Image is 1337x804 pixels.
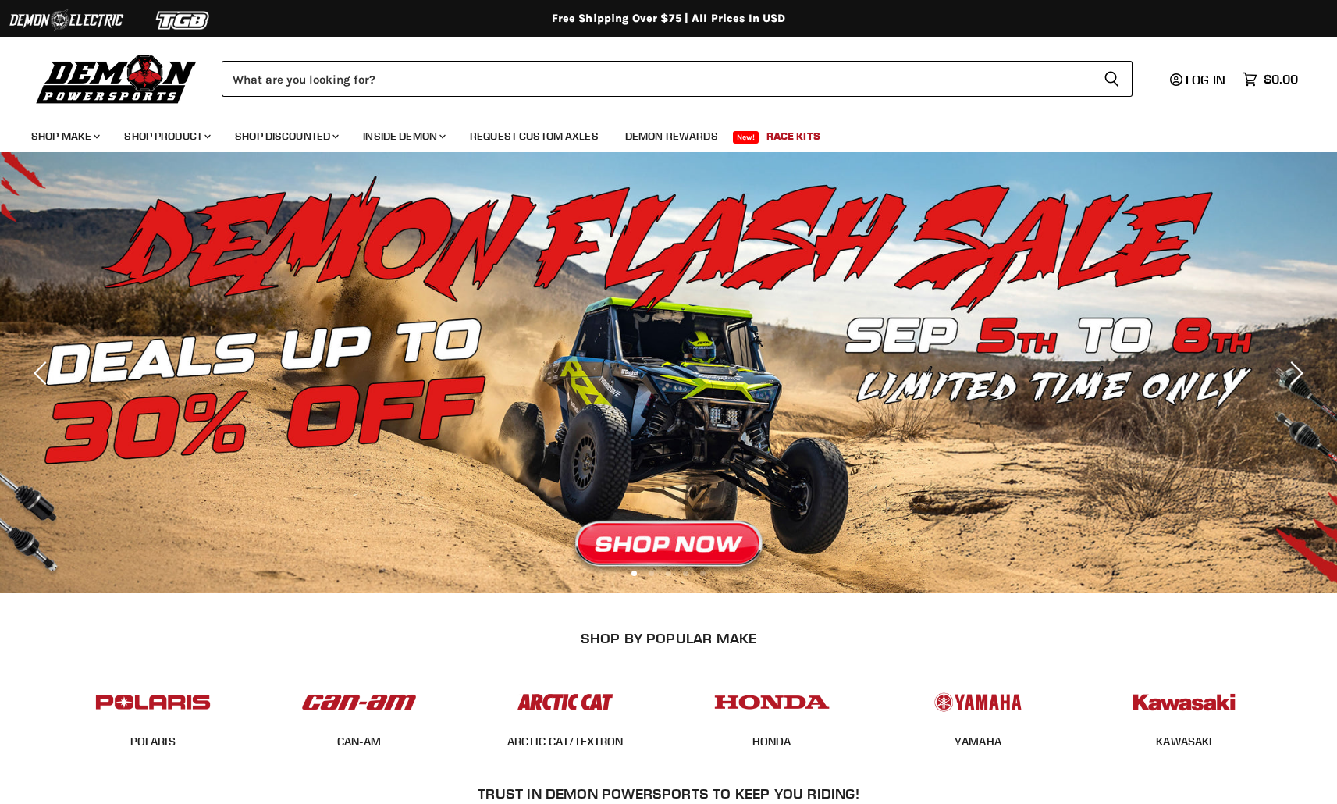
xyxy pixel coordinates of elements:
button: Previous [27,358,59,389]
span: New! [733,131,759,144]
a: KAWASAKI [1156,735,1212,749]
li: Page dot 1 [631,571,637,576]
span: POLARIS [130,735,176,750]
span: Log in [1186,72,1225,87]
input: Search [222,61,1091,97]
a: Inside Demon [351,120,455,152]
a: Shop Discounted [223,120,348,152]
div: Free Shipping Over $75 | All Prices In USD [44,12,1293,26]
h2: Trust In Demon Powersports To Keep You Riding! [81,785,1256,802]
a: POLARIS [130,735,176,749]
a: Race Kits [755,120,832,152]
li: Page dot 5 [700,571,706,576]
h2: SHOP BY POPULAR MAKE [63,630,1274,646]
a: ARCTIC CAT/TEXTRON [507,735,624,749]
li: Page dot 2 [649,571,654,576]
span: YAMAHA [955,735,1001,750]
a: CAN-AM [337,735,382,749]
img: Demon Powersports [31,51,202,106]
li: Page dot 4 [683,571,688,576]
button: Search [1091,61,1133,97]
a: $0.00 [1235,68,1306,91]
span: $0.00 [1264,72,1298,87]
a: Shop Make [20,120,109,152]
span: ARCTIC CAT/TEXTRON [507,735,624,750]
img: POPULAR_MAKE_logo_6_76e8c46f-2d1e-4ecc-b320-194822857d41.jpg [1123,678,1245,726]
a: Log in [1163,73,1235,87]
img: POPULAR_MAKE_logo_2_dba48cf1-af45-46d4-8f73-953a0f002620.jpg [92,678,214,726]
img: TGB Logo 2 [125,5,242,35]
button: Next [1278,358,1310,389]
img: Demon Electric Logo 2 [8,5,125,35]
span: CAN-AM [337,735,382,750]
ul: Main menu [20,114,1294,152]
img: POPULAR_MAKE_logo_5_20258e7f-293c-4aac-afa8-159eaa299126.jpg [917,678,1039,726]
a: Shop Product [112,120,220,152]
a: Demon Rewards [613,120,730,152]
img: POPULAR_MAKE_logo_3_027535af-6171-4c5e-a9bc-f0eccd05c5d6.jpg [504,678,626,726]
span: KAWASAKI [1156,735,1212,750]
a: HONDA [752,735,791,749]
li: Page dot 3 [666,571,671,576]
img: POPULAR_MAKE_logo_1_adc20308-ab24-48c4-9fac-e3c1a623d575.jpg [298,678,420,726]
span: HONDA [752,735,791,750]
a: Request Custom Axles [458,120,610,152]
form: Product [222,61,1133,97]
img: POPULAR_MAKE_logo_4_4923a504-4bac-4306-a1be-165a52280178.jpg [711,678,833,726]
a: YAMAHA [955,735,1001,749]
